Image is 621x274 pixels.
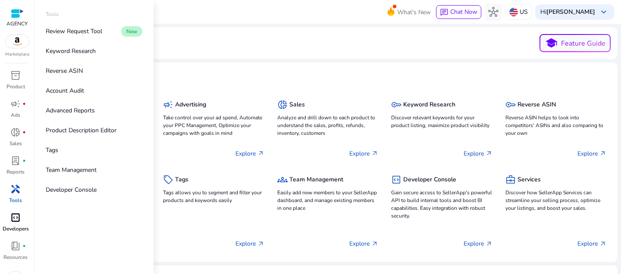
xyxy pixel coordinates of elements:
[3,225,29,233] p: Developers
[10,156,21,166] span: lab_profile
[520,4,528,19] p: US
[517,176,541,184] h5: Services
[277,114,378,137] p: Analyze and drill down to each product to understand the sales, profits, refunds, inventory, cust...
[517,101,556,109] h5: Reverse ASIN
[464,239,492,248] p: Explore
[545,37,558,50] span: school
[505,174,516,185] span: business_center
[486,150,492,157] span: arrow_outward
[505,100,516,110] span: key
[397,5,431,20] span: What's New
[277,174,288,185] span: groups
[46,126,116,135] p: Product Description Editor
[235,239,264,248] p: Explore
[10,212,21,223] span: code_blocks
[599,150,606,157] span: arrow_outward
[22,131,26,134] span: fiber_manual_record
[391,114,492,129] p: Discover relevant keywords for your product listing, maximize product visibility
[391,189,492,220] p: Gain secure access to SellerApp's powerful API to build internal tools and boost BI capabilities....
[257,240,264,247] span: arrow_outward
[464,149,492,158] p: Explore
[599,7,609,17] span: keyboard_arrow_down
[46,10,59,18] p: Tools
[539,34,611,52] button: schoolFeature Guide
[391,174,401,185] span: code_blocks
[46,185,97,194] p: Developer Console
[257,150,264,157] span: arrow_outward
[9,140,22,147] p: Sales
[6,35,29,48] img: amazon.svg
[349,239,378,248] p: Explore
[163,114,264,137] p: Take control over your ad spend, Automate your PPC Management, Optimize your campaigns with goals...
[289,176,343,184] h5: Team Management
[10,70,21,81] span: inventory_2
[577,149,606,158] p: Explore
[9,196,22,204] p: Tools
[403,101,455,109] h5: Keyword Research
[46,66,83,75] p: Reverse ASIN
[277,100,288,110] span: donut_small
[121,26,142,37] span: New
[22,102,26,106] span: fiber_manual_record
[22,244,26,248] span: fiber_manual_record
[509,8,518,16] img: us.svg
[46,165,97,174] p: Team Management
[599,240,606,247] span: arrow_outward
[10,99,21,109] span: campaign
[561,38,605,49] p: Feature Guide
[546,8,595,16] b: [PERSON_NAME]
[577,239,606,248] p: Explore
[163,100,173,110] span: campaign
[6,83,25,90] p: Product
[10,184,21,194] span: handyman
[6,20,28,28] p: AGENCY
[391,100,401,110] span: key
[505,114,606,137] p: Reverse ASIN helps to look into competitors' ASINs and also comparing to your own
[5,51,29,58] p: Marketplace
[46,27,102,36] p: Review Request Tool
[440,8,448,17] span: chat
[22,159,26,162] span: fiber_manual_record
[163,189,264,204] p: Tags allows you to segment and filter your products and keywords easily
[10,127,21,137] span: donut_small
[175,176,188,184] h5: Tags
[486,240,492,247] span: arrow_outward
[175,101,206,109] h5: Advertising
[450,8,477,16] span: Chat Now
[46,86,84,95] p: Account Audit
[6,168,25,176] p: Reports
[46,47,96,56] p: Keyword Research
[289,101,305,109] h5: Sales
[540,9,595,15] p: Hi
[349,149,378,158] p: Explore
[436,5,481,19] button: chatChat Now
[46,106,95,115] p: Advanced Reports
[10,241,21,251] span: book_4
[485,3,502,21] button: hub
[11,111,20,119] p: Ads
[3,253,28,261] p: Resources
[46,146,58,155] p: Tags
[403,176,456,184] h5: Developer Console
[163,174,173,185] span: sell
[277,189,378,212] p: Easily add new members to your SellerApp dashboard, and manage existing members in one place
[371,150,378,157] span: arrow_outward
[371,240,378,247] span: arrow_outward
[488,7,499,17] span: hub
[505,189,606,212] p: Discover how SellerApp Services can streamline your selling process, optimize your listings, and ...
[235,149,264,158] p: Explore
